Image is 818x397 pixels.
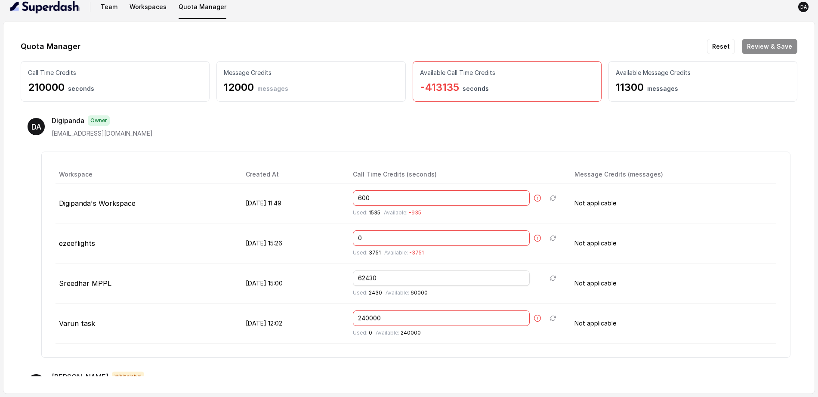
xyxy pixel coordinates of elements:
p: 11300 [616,81,790,94]
text: DA [31,122,41,131]
p: -413135 [420,81,594,94]
button: Review & Save [742,39,797,54]
p: Not applicable [574,318,773,329]
p: 0 [353,329,372,336]
td: [DATE] 15:00 [239,264,346,304]
p: Call Time Credits [28,68,202,77]
span: Whitelabel [112,372,144,382]
td: [DATE] 12:02 [239,304,346,344]
p: 1535 [353,209,380,216]
span: Available: [384,209,407,216]
td: [DATE] 15:26 [239,223,346,264]
h1: Quota Manager [21,40,80,53]
th: Workspace [56,166,239,183]
span: Used: [353,249,367,256]
p: Not applicable [574,238,773,248]
span: Used: [353,329,367,336]
p: Available Call Time Credits [420,68,594,77]
span: Used: [353,289,367,296]
span: seconds [68,85,94,92]
th: Call Time Credits (seconds) [346,166,568,183]
p: Message Credits [224,68,398,77]
span: Available: [386,289,409,296]
p: 12000 [224,81,398,94]
th: Created At [239,166,346,183]
p: -3751 [384,249,424,256]
p: ezeeflights [59,238,232,248]
p: Digipanda [52,115,84,126]
th: Message Credits (messages) [568,166,776,183]
span: Owner [88,115,110,126]
p: Sreedhar MPPL [59,278,232,288]
span: messages [257,85,288,92]
span: [EMAIL_ADDRESS][DOMAIN_NAME] [52,130,153,137]
p: Not applicable [574,278,773,288]
button: Reset [707,39,735,54]
text: DA [800,4,807,10]
td: [DATE] 11:49 [239,183,346,223]
p: Not applicable [574,198,773,208]
span: Available: [384,249,408,256]
p: Varun task [59,318,232,329]
p: 210000 [28,81,202,94]
p: Digipanda's Workspace [59,198,232,208]
p: 240000 [376,329,421,336]
p: Available Message Credits [616,68,790,77]
p: 2430 [353,289,382,296]
span: seconds [463,85,489,92]
span: messages [647,85,678,92]
span: Used: [353,209,367,216]
p: [PERSON_NAME] [52,372,108,382]
p: 3751 [353,249,381,256]
p: 60000 [386,289,428,296]
p: -935 [384,209,421,216]
span: Available: [376,329,399,336]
